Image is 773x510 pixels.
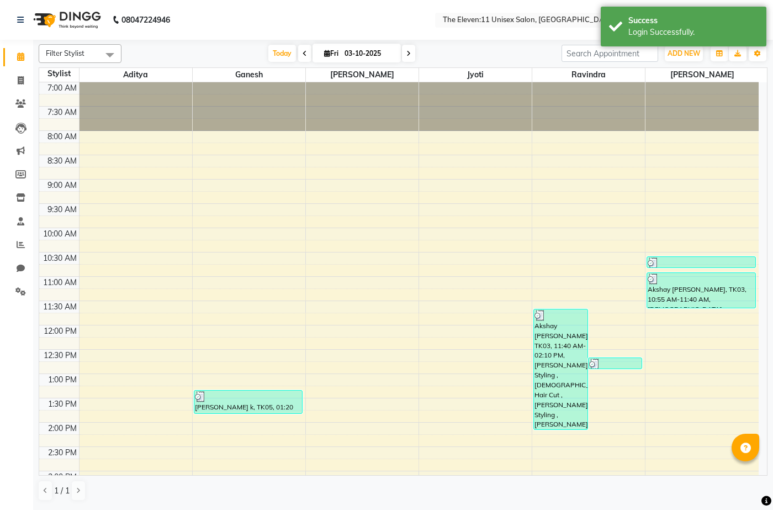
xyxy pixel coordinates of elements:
div: Akshay [PERSON_NAME], TK03, 10:55 AM-11:40 AM, [DEMOGRAPHIC_DATA] - Premium Wash ,Threading - eye... [647,273,755,308]
img: logo [28,4,104,35]
div: [PERSON_NAME] cheetan, TK02, 10:35 AM-10:50 AM, [DEMOGRAPHIC_DATA] - Plane wash [647,257,755,267]
span: [PERSON_NAME] [645,68,759,82]
span: Aditya [80,68,192,82]
div: 9:00 AM [45,180,79,191]
div: Akshay [PERSON_NAME], TK03, 11:40 AM-02:10 PM, [PERSON_NAME] Styling ,[DEMOGRAPHIC_DATA] Hair Cut... [534,309,587,429]
div: 8:00 AM [45,131,79,143]
input: Search Appointment [562,45,658,62]
div: 1:00 PM [46,374,79,386]
div: 3:00 PM [46,471,79,483]
div: 12:00 PM [41,325,79,337]
div: 10:00 AM [41,228,79,240]
div: 8:30 AM [45,155,79,167]
div: 11:00 AM [41,277,79,288]
span: Ganesh [193,68,305,82]
span: Jyoti [419,68,532,82]
span: Ravindra [532,68,645,82]
div: 10:30 AM [41,253,79,264]
button: ADD NEW [665,46,703,61]
span: Today [268,45,296,62]
div: 11:30 AM [41,301,79,313]
span: ADD NEW [668,49,700,57]
div: [PERSON_NAME] k, TK05, 01:20 PM-01:50 PM, [PERSON_NAME] Styling [194,391,302,413]
div: [PERSON_NAME], TK04, 12:40 PM-12:55 PM, [DEMOGRAPHIC_DATA] - Plane wash [589,358,642,369]
div: Success [628,15,758,27]
div: 1:30 PM [46,398,79,410]
span: 1 / 1 [54,485,70,497]
div: 12:30 PM [41,350,79,361]
div: 2:00 PM [46,423,79,434]
span: [PERSON_NAME] [306,68,419,82]
b: 08047224946 [121,4,170,35]
div: 7:30 AM [45,107,79,118]
div: Stylist [39,68,79,80]
input: 2025-10-03 [341,45,396,62]
div: 2:30 PM [46,447,79,459]
div: 7:00 AM [45,82,79,94]
div: 9:30 AM [45,204,79,215]
div: Login Successfully. [628,27,758,38]
span: Filter Stylist [46,49,84,57]
span: Fri [321,49,341,57]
